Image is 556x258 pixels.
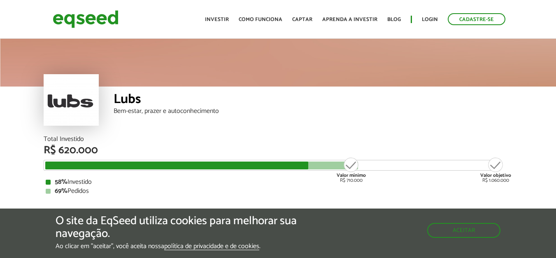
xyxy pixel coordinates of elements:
strong: 58% [55,176,67,188]
a: Captar [292,17,312,22]
div: Lubs [114,93,513,108]
strong: 69% [55,185,67,197]
button: Aceitar [427,223,500,238]
a: Blog [387,17,401,22]
a: Aprenda a investir [322,17,377,22]
a: Login [422,17,438,22]
img: EqSeed [53,8,119,30]
div: R$ 1.060.000 [480,157,511,183]
div: Bem-estar, prazer e autoconhecimento [114,108,513,115]
a: Cadastre-se [448,13,505,25]
strong: Valor objetivo [480,171,511,179]
a: política de privacidade e de cookies [164,243,259,250]
a: Informações essenciais da oferta [44,207,143,218]
a: Como funciona [239,17,282,22]
div: Investido [46,179,511,185]
strong: Valor mínimo [337,171,366,179]
div: R$ 620.000 [44,145,513,156]
a: Investir [205,17,229,22]
div: R$ 710.000 [336,157,367,183]
h5: O site da EqSeed utiliza cookies para melhorar sua navegação. [56,215,322,240]
div: Total Investido [44,136,513,143]
div: Pedidos [46,188,511,195]
p: Ao clicar em "aceitar", você aceita nossa . [56,242,322,250]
